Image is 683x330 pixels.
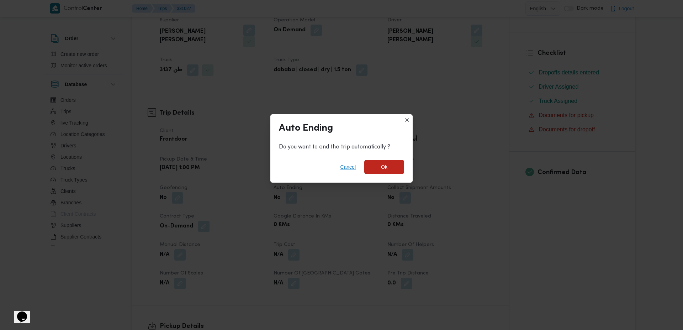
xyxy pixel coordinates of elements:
iframe: chat widget [7,302,30,323]
div: Do you want to end the trip automatically ? [279,143,404,151]
button: Cancel [337,160,359,174]
button: Ok [364,160,404,174]
span: Cancel [340,163,356,171]
div: Auto Ending [279,123,333,134]
span: Ok [381,163,387,171]
button: Closes this modal window [403,116,411,124]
